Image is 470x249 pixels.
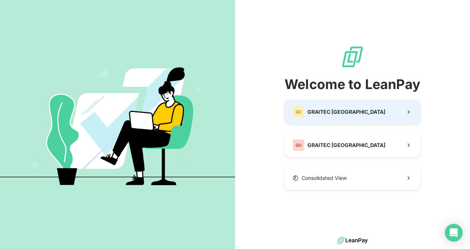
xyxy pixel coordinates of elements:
span: Welcome to LeanPay [285,78,420,91]
span: Consolidated View [302,174,347,182]
div: GC [293,106,304,118]
span: GRAITEC [GEOGRAPHIC_DATA] [307,141,385,149]
img: logo [337,235,368,246]
button: Consolidated View [285,166,420,190]
button: GCGRAITEC [GEOGRAPHIC_DATA] [285,100,420,124]
div: Open Intercom Messenger [445,224,463,242]
span: GRAITEC [GEOGRAPHIC_DATA] [307,108,385,116]
div: GU [293,139,304,151]
img: logo sigle [341,45,364,69]
button: GUGRAITEC [GEOGRAPHIC_DATA] [285,133,420,157]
